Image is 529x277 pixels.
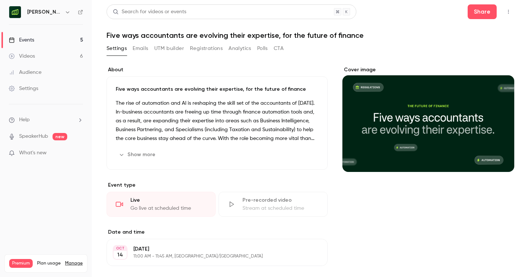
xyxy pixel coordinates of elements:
div: Search for videos or events [113,8,186,16]
div: Pre-recorded video [242,197,319,204]
img: Moss (EN) [9,6,21,18]
button: Registrations [190,43,223,54]
div: Pre-recorded videoStream at scheduled time [219,192,328,217]
button: Analytics [228,43,251,54]
button: Emails [133,43,148,54]
div: OCT [114,246,127,251]
div: Stream at scheduled time [242,205,319,212]
button: UTM builder [154,43,184,54]
label: Date and time [107,229,328,236]
div: Events [9,36,34,44]
span: Plan usage [37,260,61,266]
div: LiveGo live at scheduled time [107,192,216,217]
button: Show more [116,149,160,161]
p: 14 [117,251,123,259]
label: About [107,66,328,73]
div: Go live at scheduled time [130,205,206,212]
div: Live [130,197,206,204]
p: The rise of automation and AI is reshaping the skill set of the accountants of [DATE]. In-busines... [116,99,319,143]
p: [DATE] [133,245,289,253]
p: Event type [107,181,328,189]
h1: Five ways accountants are evolving their expertise, for the future of finance [107,31,514,40]
a: Manage [65,260,83,266]
li: help-dropdown-opener [9,116,83,124]
button: CTA [274,43,284,54]
span: Premium [9,259,33,268]
span: Help [19,116,30,124]
p: 11:00 AM - 11:45 AM, [GEOGRAPHIC_DATA]/[GEOGRAPHIC_DATA] [133,253,289,259]
button: Share [468,4,497,19]
p: Five ways accountants are evolving their expertise, for the future of finance [116,86,319,93]
a: SpeakerHub [19,133,48,140]
button: Polls [257,43,268,54]
label: Cover image [342,66,514,73]
h6: [PERSON_NAME] (EN) [27,8,62,16]
span: new [53,133,67,140]
span: What's new [19,149,47,157]
div: Videos [9,53,35,60]
div: Audience [9,69,42,76]
div: Settings [9,85,38,92]
section: Cover image [342,66,514,172]
button: Settings [107,43,127,54]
